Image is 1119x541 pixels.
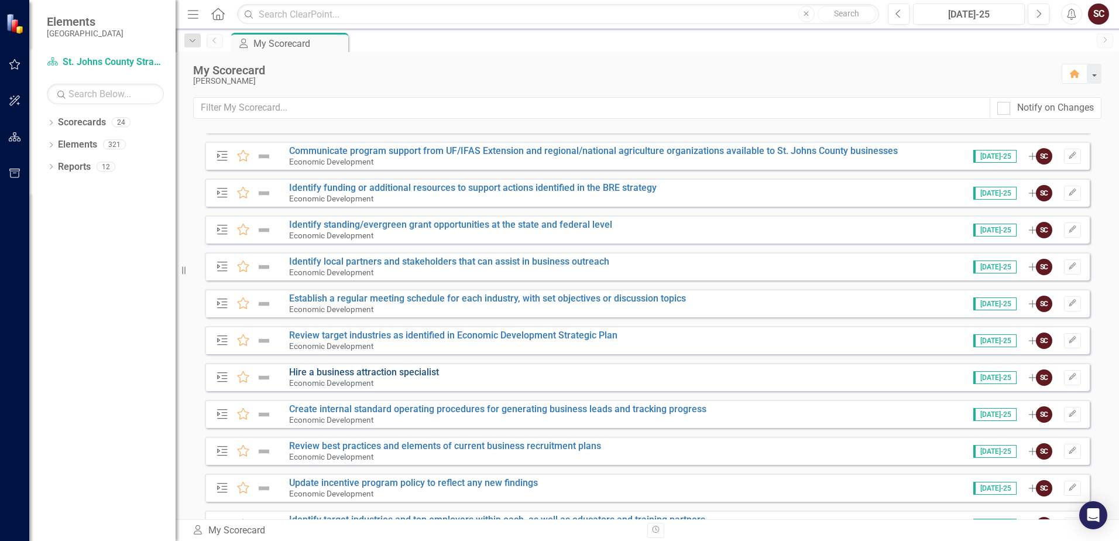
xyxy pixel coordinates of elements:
[253,36,345,51] div: My Scorecard
[1036,369,1052,386] div: SC
[289,182,657,193] a: Identify funding or additional resources to support actions identified in the BRE strategy
[58,160,91,174] a: Reports
[973,261,1017,273] span: [DATE]-25
[917,8,1021,22] div: [DATE]-25
[47,84,164,104] input: Search Below...
[289,231,373,240] small: Economic Development
[973,187,1017,200] span: [DATE]-25
[973,224,1017,237] span: [DATE]-25
[289,367,439,378] a: Hire a business attraction specialist
[1036,480,1052,497] div: SC
[193,77,1050,85] div: [PERSON_NAME]
[289,304,373,314] small: Economic Development
[256,186,272,200] img: Not Defined
[256,223,272,237] img: Not Defined
[256,408,272,422] img: Not Defined
[289,378,373,388] small: Economic Development
[256,297,272,311] img: Not Defined
[103,140,126,150] div: 321
[1036,259,1052,275] div: SC
[289,403,706,415] a: Create internal standard operating procedures for generating business leads and tracking progress
[6,13,26,34] img: ClearPoint Strategy
[1036,333,1052,349] div: SC
[193,64,1050,77] div: My Scorecard
[58,138,97,152] a: Elements
[1036,296,1052,312] div: SC
[289,293,686,304] a: Establish a regular meeting schedule for each industry, with set objectives or discussion topics
[112,118,131,128] div: 24
[1088,4,1109,25] button: SC
[834,9,859,18] span: Search
[1079,501,1107,529] div: Open Intercom Messenger
[973,371,1017,384] span: [DATE]-25
[289,341,373,351] small: Economic Development
[1036,517,1052,533] div: SC
[193,97,990,119] input: Filter My Scorecard...
[97,162,115,172] div: 12
[256,260,272,274] img: Not Defined
[289,194,373,203] small: Economic Development
[256,149,272,163] img: Not Defined
[256,371,272,385] img: Not Defined
[289,256,609,267] a: Identify local partners and stakeholders that can assist in business outreach
[973,482,1017,495] span: [DATE]-25
[47,15,123,29] span: Elements
[1036,443,1052,460] div: SC
[1036,185,1052,201] div: SC
[289,452,373,461] small: Economic Development
[973,150,1017,163] span: [DATE]-25
[289,415,373,424] small: Economic Development
[256,518,272,532] img: Not Defined
[973,408,1017,421] span: [DATE]-25
[818,6,876,22] button: Search
[192,524,639,537] div: My Scorecard
[256,481,272,495] img: Not Defined
[289,219,612,230] a: Identify standing/evergreen grant opportunities at the state and federal level
[289,145,898,156] a: Communicate program support from UF/IFAS Extension and regional/national agriculture organization...
[237,4,879,25] input: Search ClearPoint...
[973,445,1017,458] span: [DATE]-25
[1036,222,1052,238] div: SC
[289,268,373,277] small: Economic Development
[973,519,1017,532] span: [DATE]-25
[47,56,164,69] a: St. Johns County Strategic Plan
[973,297,1017,310] span: [DATE]-25
[47,29,123,38] small: [GEOGRAPHIC_DATA]
[1036,406,1052,423] div: SC
[289,477,538,488] a: Update incentive program policy to reflect any new findings
[289,157,373,166] small: Economic Development
[256,334,272,348] img: Not Defined
[973,334,1017,347] span: [DATE]-25
[1036,148,1052,165] div: SC
[289,440,601,451] a: Review best practices and elements of current business recruitment plans
[1017,101,1094,115] div: Notify on Changes
[256,444,272,458] img: Not Defined
[289,489,373,498] small: Economic Development
[289,330,617,341] a: Review target industries as identified in Economic Development Strategic Plan
[913,4,1025,25] button: [DATE]-25
[58,116,106,129] a: Scorecards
